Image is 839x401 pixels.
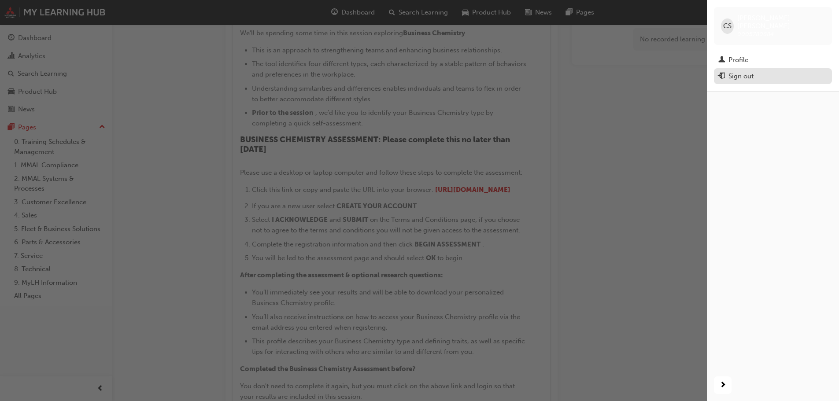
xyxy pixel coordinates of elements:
span: 0005780884 [737,30,774,38]
span: exit-icon [718,73,725,81]
span: next-icon [720,380,726,391]
a: Profile [714,52,832,68]
span: man-icon [718,56,725,64]
span: [PERSON_NAME] [PERSON_NAME] [737,14,825,30]
div: Profile [728,55,748,65]
button: Sign out [714,68,832,85]
span: CS [723,21,732,31]
div: Sign out [728,71,754,81]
